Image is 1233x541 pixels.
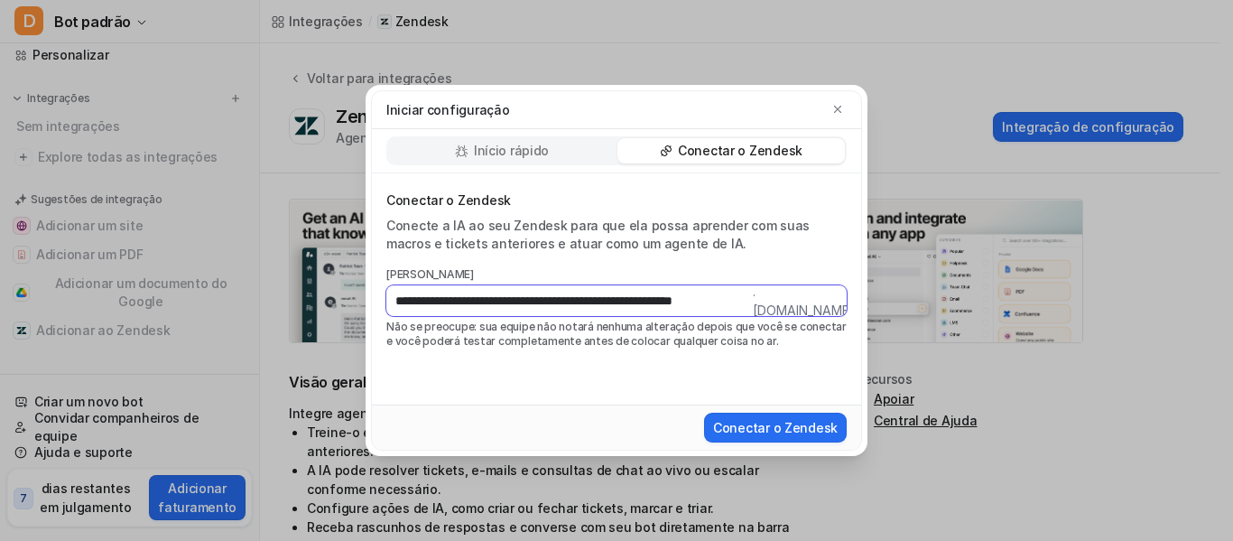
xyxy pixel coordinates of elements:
[386,218,810,251] font: Conecte a IA ao seu Zendesk para que ela possa aprender com suas macros e tickets anteriores e at...
[678,143,802,158] font: Conectar o Zendesk
[386,267,474,281] font: [PERSON_NAME]
[704,413,847,443] button: Conectar o Zendesk
[386,192,511,208] font: Conectar o Zendesk
[386,102,509,117] font: Iniciar configuração
[474,143,549,158] font: Início rápido
[713,420,838,435] font: Conectar o Zendesk
[386,320,847,348] font: Não se preocupe: sua equipe não notará nenhuma alteração depois que você se conectar e você poder...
